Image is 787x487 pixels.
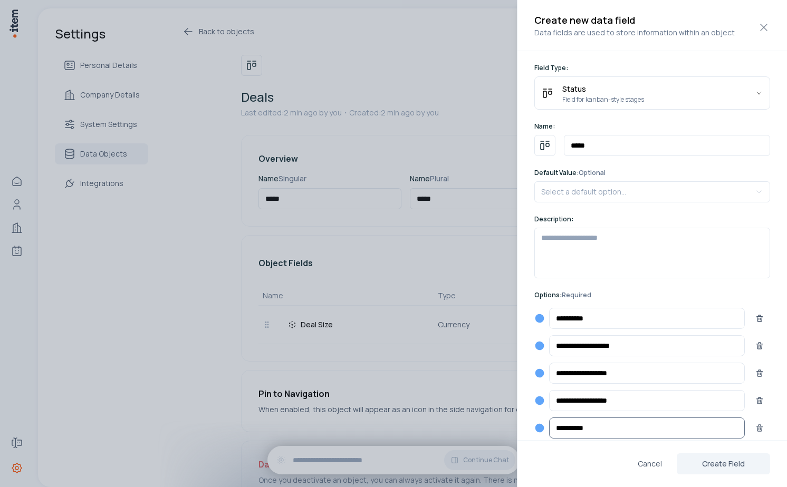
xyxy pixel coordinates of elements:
[629,453,670,474] button: Cancel
[579,168,606,177] span: Optional
[534,13,770,27] h2: Create new data field
[534,169,770,177] p: Default Value:
[534,215,770,223] p: Description:
[562,290,591,299] span: Required
[534,64,770,72] p: Field Type:
[534,291,591,299] p: Options:
[677,453,770,474] button: Create Field
[534,27,770,38] p: Data fields are used to store information within an object
[534,122,770,131] p: Name:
